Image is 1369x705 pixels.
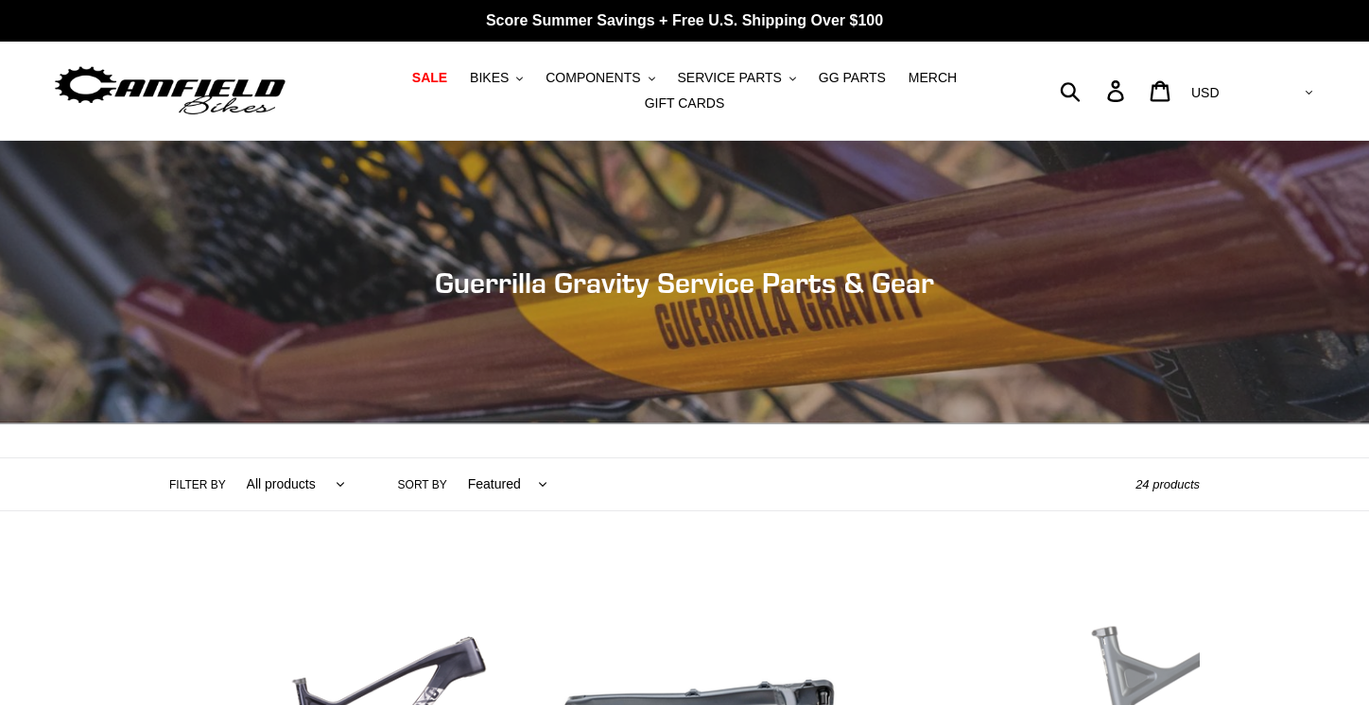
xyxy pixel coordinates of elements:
input: Search [1070,70,1118,112]
img: Canfield Bikes [52,61,288,121]
button: SERVICE PARTS [667,65,805,91]
span: COMPONENTS [546,70,640,86]
a: GG PARTS [809,65,895,91]
span: SALE [412,70,447,86]
a: GIFT CARDS [635,91,735,116]
button: COMPONENTS [536,65,664,91]
span: GG PARTS [819,70,886,86]
label: Filter by [169,476,226,493]
label: Sort by [398,476,447,493]
span: GIFT CARDS [645,95,725,112]
span: Guerrilla Gravity Service Parts & Gear [435,266,934,300]
button: BIKES [460,65,532,91]
span: 24 products [1135,477,1200,491]
a: MERCH [899,65,966,91]
span: MERCH [909,70,957,86]
span: BIKES [470,70,509,86]
a: SALE [403,65,457,91]
span: SERVICE PARTS [677,70,781,86]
